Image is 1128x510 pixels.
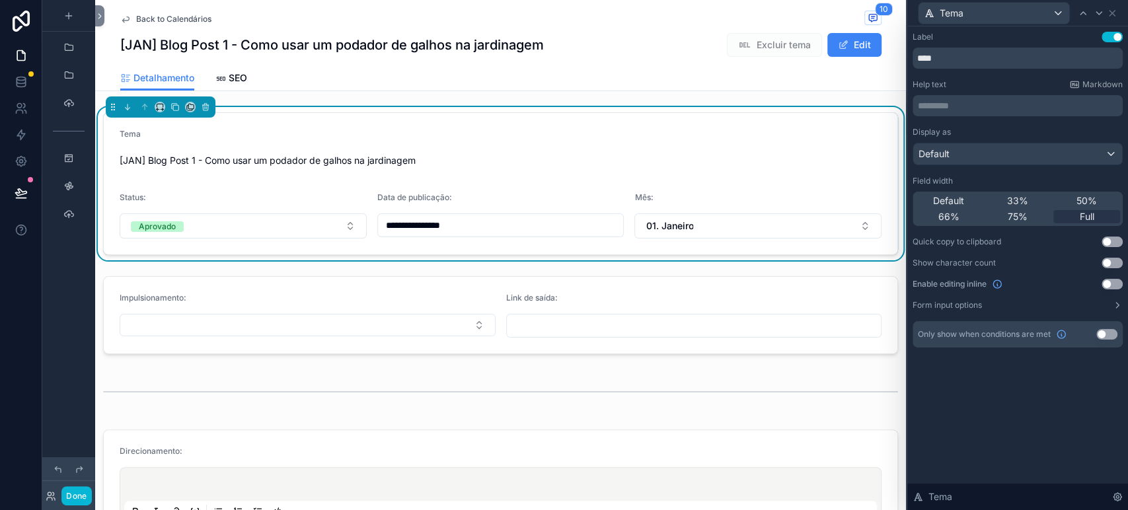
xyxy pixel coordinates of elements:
[229,71,247,85] span: SEO
[928,490,952,503] span: Tema
[1076,194,1097,207] span: 50%
[634,192,653,202] span: Mês:
[120,154,882,167] span: [JAN] Blog Post 1 - Como usar um podador de galhos na jardinagem
[933,194,964,207] span: Default
[120,213,367,238] button: Select Button
[1082,79,1123,90] span: Markdown
[918,2,1070,24] button: Tema
[913,32,933,42] div: Label
[938,210,959,223] span: 66%
[1080,210,1094,223] span: Full
[136,14,211,24] span: Back to Calendários
[913,237,1001,247] div: Quick copy to clipboard
[634,213,882,238] button: Select Button
[120,66,194,91] a: Detalhamento
[913,300,982,310] label: Form input options
[913,127,951,137] label: Display as
[215,66,247,92] a: SEO
[120,192,146,202] span: Status:
[918,329,1051,340] span: Only show when conditions are met
[913,279,987,289] span: Enable editing inline
[139,221,176,232] div: Aprovado
[913,95,1123,116] div: scrollable content
[913,176,953,186] label: Field width
[377,192,452,202] span: Data de publicação:
[120,129,141,139] span: Tema
[919,147,950,161] span: Default
[913,258,996,268] div: Show character count
[1069,79,1123,90] a: Markdown
[133,71,194,85] span: Detalhamento
[913,79,946,90] label: Help text
[913,300,1123,310] button: Form input options
[875,3,893,16] span: 10
[646,219,693,233] span: 01. Janeiro
[1008,210,1028,223] span: 75%
[120,36,544,54] h1: [JAN] Blog Post 1 - Como usar um podador de galhos na jardinagem
[864,11,882,27] button: 10
[913,143,1123,165] button: Default
[120,14,211,24] a: Back to Calendários
[827,33,882,57] button: Edit
[940,7,963,20] span: Tema
[61,486,91,505] button: Done
[1007,194,1028,207] span: 33%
